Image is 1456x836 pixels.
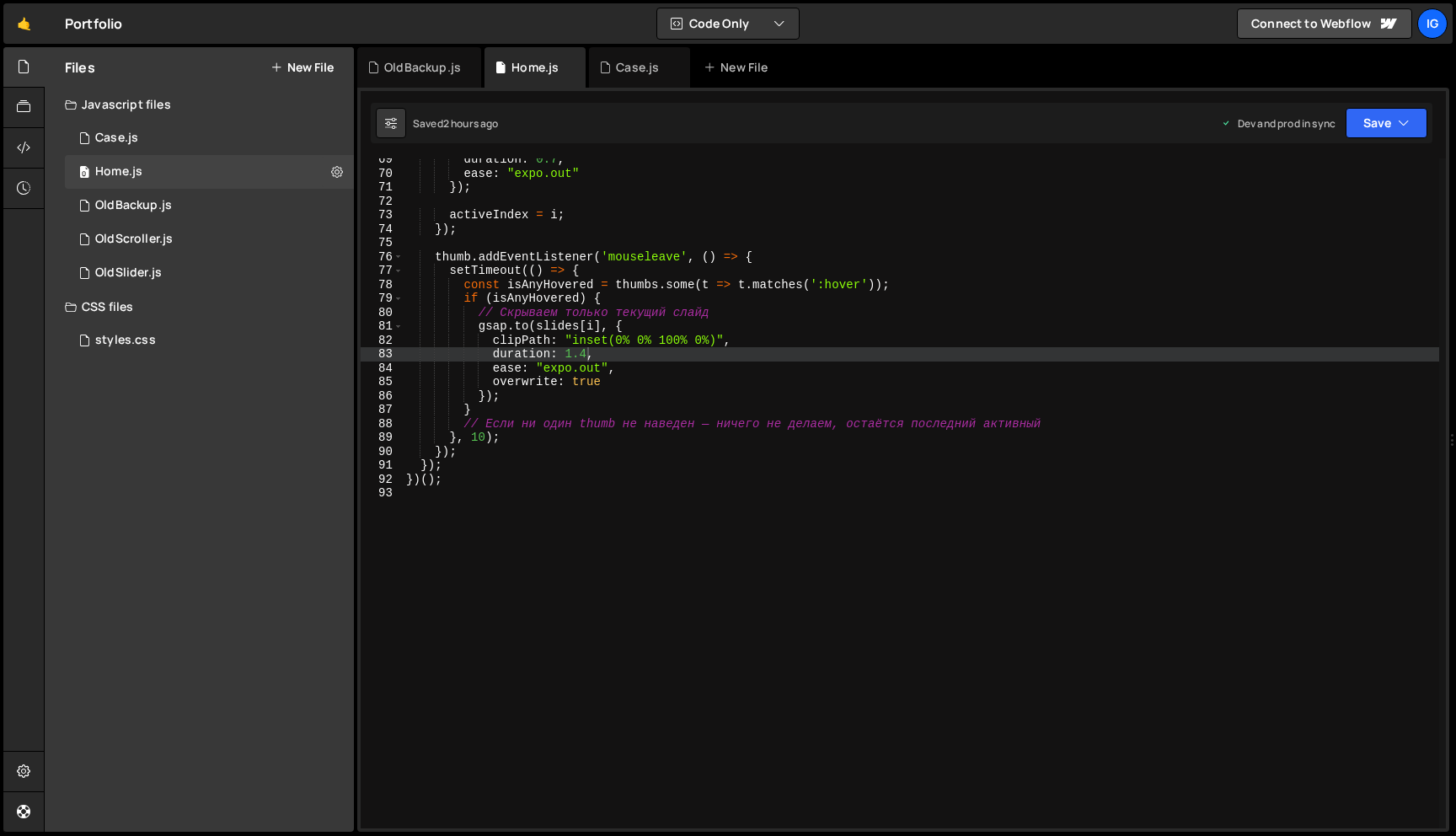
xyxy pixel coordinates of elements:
div: OldBackup.js [95,198,172,213]
div: 77 [361,264,404,278]
a: Ig [1417,8,1448,39]
div: OldBackup.js [384,59,461,76]
div: 2 hours ago [443,116,499,131]
div: 79 [361,292,404,306]
div: Home.js [511,59,559,76]
div: 90 [361,445,404,459]
h2: Files [65,58,95,77]
div: OldScroller.js [95,232,173,247]
div: 76 [361,250,404,265]
div: 78 [361,278,404,292]
div: 86 [361,389,404,404]
div: 88 [361,417,404,431]
div: OldSlider.js [95,265,162,281]
div: styles.css [95,333,156,348]
div: Javascript files [45,88,354,121]
div: 82 [361,334,404,348]
div: 80 [361,306,404,320]
div: Dev and prod in sync [1221,116,1336,131]
div: Case.js [95,131,138,146]
button: New File [270,61,334,74]
div: 14577/44352.css [65,324,354,357]
div: Home.js [95,164,142,180]
div: 14577/44646.js [65,222,354,256]
div: 92 [361,473,404,487]
div: 14577/44602.js [65,256,354,290]
div: 91 [361,458,404,473]
div: Saved [413,116,499,131]
div: 75 [361,236,404,250]
div: 70 [361,167,404,181]
a: Connect to Webflow [1237,8,1412,39]
div: 14577/44747.js [65,155,354,189]
div: 74 [361,222,404,237]
div: 71 [361,180,404,195]
div: CSS files [45,290,354,324]
div: 85 [361,375,404,389]
button: Code Only [657,8,799,39]
div: 83 [361,347,404,362]
div: 89 [361,431,404,445]
span: 0 [79,167,89,180]
div: 73 [361,208,404,222]
div: 93 [361,486,404,501]
div: 84 [361,362,404,376]
div: Case.js [616,59,659,76]
div: 72 [361,195,404,209]
div: Portfolio [65,13,122,34]
div: 14577/37696.js [65,121,354,155]
a: 🤙 [3,3,45,44]
div: New File [704,59,774,76]
div: 87 [361,403,404,417]
div: 69 [361,153,404,167]
button: Save [1346,108,1427,138]
div: 14577/44351.js [65,189,354,222]
div: 81 [361,319,404,334]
